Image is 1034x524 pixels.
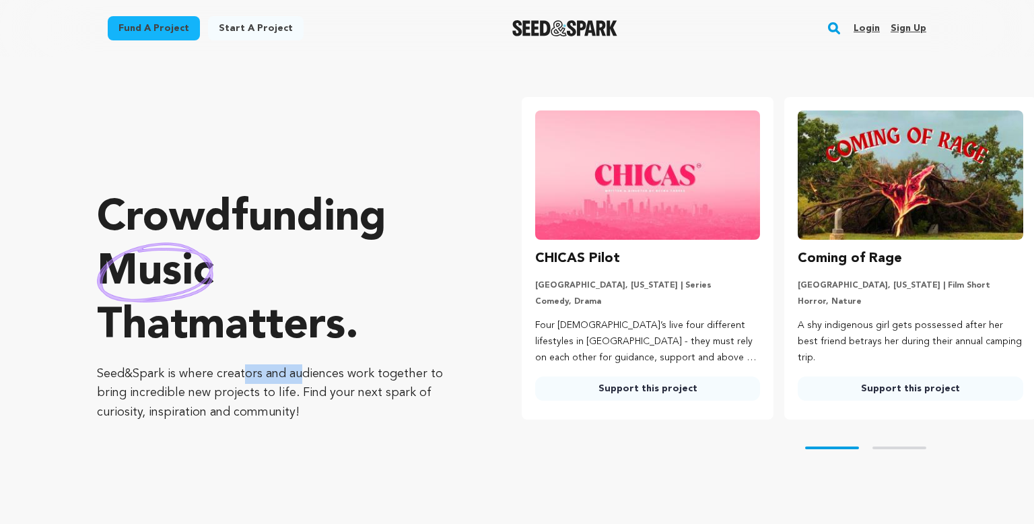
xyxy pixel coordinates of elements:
[97,192,468,354] p: Crowdfunding that .
[535,110,761,240] img: CHICAS Pilot image
[798,280,1023,291] p: [GEOGRAPHIC_DATA], [US_STATE] | Film Short
[512,20,618,36] a: Seed&Spark Homepage
[798,318,1023,366] p: A shy indigenous girl gets possessed after her best friend betrays her during their annual campin...
[798,376,1023,401] a: Support this project
[535,248,620,269] h3: CHICAS Pilot
[854,18,880,39] a: Login
[97,364,468,422] p: Seed&Spark is where creators and audiences work together to bring incredible new projects to life...
[108,16,200,40] a: Fund a project
[208,16,304,40] a: Start a project
[535,376,761,401] a: Support this project
[798,248,902,269] h3: Coming of Rage
[798,110,1023,240] img: Coming of Rage image
[188,305,345,348] span: matters
[798,296,1023,307] p: Horror, Nature
[535,296,761,307] p: Comedy, Drama
[891,18,926,39] a: Sign up
[535,318,761,366] p: Four [DEMOGRAPHIC_DATA]’s live four different lifestyles in [GEOGRAPHIC_DATA] - they must rely on...
[512,20,618,36] img: Seed&Spark Logo Dark Mode
[535,280,761,291] p: [GEOGRAPHIC_DATA], [US_STATE] | Series
[97,242,213,302] img: hand sketched image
